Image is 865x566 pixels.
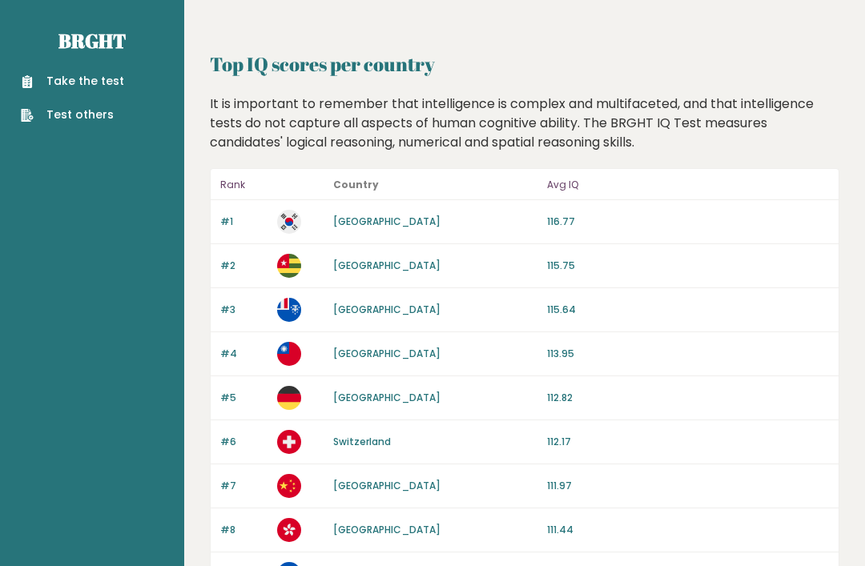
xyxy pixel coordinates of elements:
[204,94,846,152] div: It is important to remember that intelligence is complex and multifaceted, and that intelligence ...
[333,479,441,492] a: [GEOGRAPHIC_DATA]
[333,178,379,191] b: Country
[220,259,268,273] p: #2
[547,175,829,195] p: Avg IQ
[277,254,301,278] img: tg.svg
[58,28,126,54] a: Brght
[277,474,301,498] img: cn.svg
[220,215,268,229] p: #1
[333,523,441,536] a: [GEOGRAPHIC_DATA]
[220,303,268,317] p: #3
[333,259,441,272] a: [GEOGRAPHIC_DATA]
[277,298,301,322] img: tf.svg
[277,386,301,410] img: de.svg
[333,391,441,404] a: [GEOGRAPHIC_DATA]
[220,479,268,493] p: #7
[277,518,301,542] img: hk.svg
[220,175,268,195] p: Rank
[220,347,268,361] p: #4
[21,106,124,123] a: Test others
[220,391,268,405] p: #5
[21,73,124,90] a: Take the test
[277,210,301,234] img: kr.svg
[333,435,391,448] a: Switzerland
[220,435,268,449] p: #6
[333,303,441,316] a: [GEOGRAPHIC_DATA]
[277,342,301,366] img: tw.svg
[547,479,829,493] p: 111.97
[277,430,301,454] img: ch.svg
[333,215,441,228] a: [GEOGRAPHIC_DATA]
[210,50,839,78] h2: Top IQ scores per country
[547,259,829,273] p: 115.75
[547,435,829,449] p: 112.17
[333,347,441,360] a: [GEOGRAPHIC_DATA]
[547,391,829,405] p: 112.82
[220,523,268,537] p: #8
[547,215,829,229] p: 116.77
[547,347,829,361] p: 113.95
[547,303,829,317] p: 115.64
[547,523,829,537] p: 111.44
